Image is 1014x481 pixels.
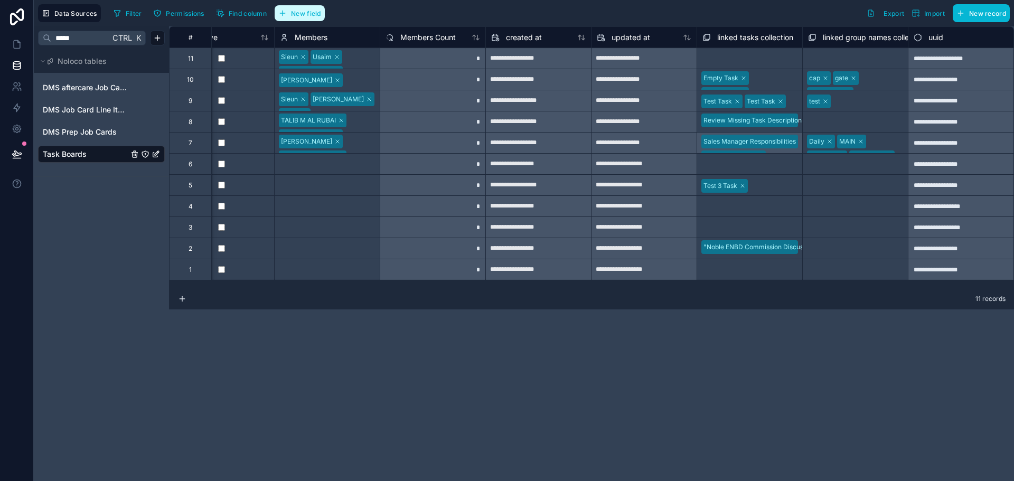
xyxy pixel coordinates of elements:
div: "Noble ENBD Commission Discussion" [703,242,819,252]
div: 7 [189,139,192,147]
div: Sieun [281,52,298,62]
div: [PERSON_NAME] [313,95,364,104]
a: DMS aftercare Job Cards [43,82,128,93]
span: Data Sources [54,10,97,17]
div: Usaim [281,110,300,120]
div: cap [809,73,820,83]
div: 10 [187,76,194,84]
div: 11 [188,54,193,63]
div: TALIB M AL RUBAI [281,153,336,162]
div: 9 [189,97,192,105]
div: [PERSON_NAME] [281,76,332,85]
span: updated at [612,32,650,43]
div: 6 [189,160,192,168]
div: 4 [189,202,193,211]
div: Empty Task [703,73,738,83]
button: New record [953,4,1010,22]
div: MAIN [839,137,856,146]
div: TALIB M AL RUBAI [281,116,336,125]
div: DMS Prep Job Cards [38,124,165,140]
span: Import [924,10,945,17]
a: DMS Job Card Line Items [43,105,128,115]
div: 2 [189,244,192,253]
button: Permissions [149,5,208,21]
div: Review Missing Task Description [703,116,802,125]
span: linked tasks collection [717,32,793,43]
span: New record [969,10,1006,17]
div: Usaim [313,52,332,62]
span: Ctrl [111,31,133,44]
button: Import [908,4,949,22]
span: New field [291,10,321,17]
div: test [809,97,820,106]
button: Data Sources [38,4,101,22]
span: 11 records [975,295,1006,303]
span: created at [506,32,542,43]
div: Test 3 Task [703,181,737,191]
span: K [135,34,142,42]
span: uuid [928,32,943,43]
a: DMS Prep Job Cards [43,127,128,137]
div: 5 [189,181,192,190]
a: Permissions [149,5,212,21]
div: Test Task [747,97,775,106]
span: Find column [229,10,267,17]
div: DMS Job Card Line Items [38,101,165,118]
div: [PERSON_NAME] [281,131,332,141]
button: Export [863,4,908,22]
button: Noloco tables [38,54,158,69]
div: Daily [809,137,824,146]
span: linked group names collection [823,32,926,43]
div: [PERSON_NAME] [281,68,332,78]
div: 3 [189,223,192,232]
div: 1 [189,266,192,274]
div: [PERSON_NAME] [281,137,332,146]
div: # [177,33,203,41]
span: Task Boards [43,149,87,159]
div: Sieun [281,95,298,104]
div: gate [835,73,848,83]
a: New record [949,4,1010,22]
span: Noloco tables [58,56,107,67]
span: DMS Prep Job Cards [43,127,117,137]
div: DMS aftercare Job Cards [38,79,165,96]
span: Export [884,10,904,17]
div: Empty Task [703,89,738,99]
button: New field [275,5,325,21]
span: Members [295,32,327,43]
button: Filter [109,5,146,21]
div: Test Task [703,97,732,106]
span: Members Count [400,32,456,43]
button: Find column [212,5,270,21]
div: 8 [189,118,192,126]
div: Meetings [809,153,837,162]
span: Filter [126,10,142,17]
div: Test Group [851,153,884,162]
div: Task Boards [38,146,165,163]
a: Task Boards [43,149,128,159]
span: Permissions [166,10,204,17]
div: Main Tasks [809,89,843,99]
